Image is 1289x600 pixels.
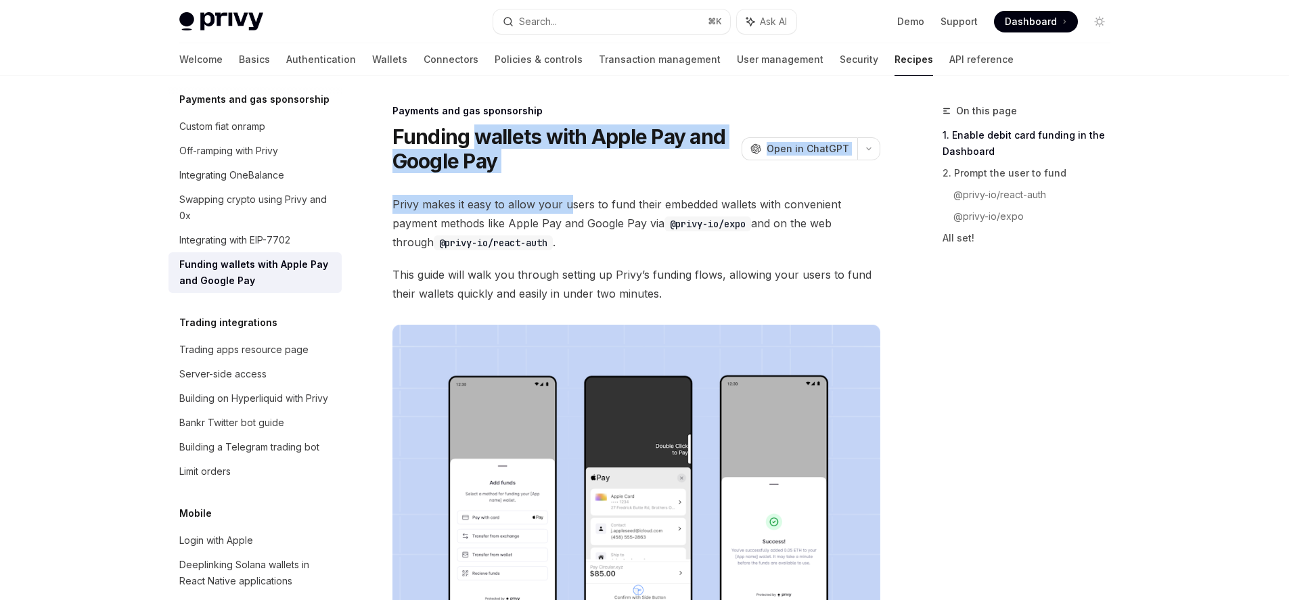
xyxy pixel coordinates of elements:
[943,124,1121,162] a: 1. Enable debit card funding in the Dashboard
[495,43,583,76] a: Policies & controls
[840,43,878,76] a: Security
[168,553,342,593] a: Deeplinking Solana wallets in React Native applications
[168,435,342,459] a: Building a Telegram trading bot
[168,338,342,362] a: Trading apps resource page
[179,342,309,358] div: Trading apps resource page
[179,91,330,108] h5: Payments and gas sponsorship
[493,9,730,34] button: Search...⌘K
[742,137,857,160] button: Open in ChatGPT
[737,9,796,34] button: Ask AI
[179,143,278,159] div: Off-ramping with Privy
[168,228,342,252] a: Integrating with EIP-7702
[434,235,553,250] code: @privy-io/react-auth
[179,167,284,183] div: Integrating OneBalance
[168,362,342,386] a: Server-side access
[168,252,342,293] a: Funding wallets with Apple Pay and Google Pay
[664,216,751,231] code: @privy-io/expo
[168,411,342,435] a: Bankr Twitter bot guide
[760,15,787,28] span: Ask AI
[179,366,267,382] div: Server-side access
[179,532,253,549] div: Login with Apple
[179,191,334,224] div: Swapping crypto using Privy and 0x
[1089,11,1110,32] button: Toggle dark mode
[168,114,342,139] a: Custom fiat onramp
[708,16,722,27] span: ⌘ K
[949,43,1014,76] a: API reference
[179,232,290,248] div: Integrating with EIP-7702
[179,43,223,76] a: Welcome
[239,43,270,76] a: Basics
[168,386,342,411] a: Building on Hyperliquid with Privy
[953,206,1121,227] a: @privy-io/expo
[168,528,342,553] a: Login with Apple
[168,163,342,187] a: Integrating OneBalance
[897,15,924,28] a: Demo
[767,142,849,156] span: Open in ChatGPT
[179,439,319,455] div: Building a Telegram trading bot
[392,104,880,118] div: Payments and gas sponsorship
[953,184,1121,206] a: @privy-io/react-auth
[179,463,231,480] div: Limit orders
[168,187,342,228] a: Swapping crypto using Privy and 0x
[179,12,263,31] img: light logo
[168,139,342,163] a: Off-ramping with Privy
[179,415,284,431] div: Bankr Twitter bot guide
[392,124,736,173] h1: Funding wallets with Apple Pay and Google Pay
[179,315,277,331] h5: Trading integrations
[941,15,978,28] a: Support
[372,43,407,76] a: Wallets
[943,227,1121,249] a: All set!
[179,557,334,589] div: Deeplinking Solana wallets in React Native applications
[179,256,334,289] div: Funding wallets with Apple Pay and Google Pay
[392,265,880,303] span: This guide will walk you through setting up Privy’s funding flows, allowing your users to fund th...
[737,43,823,76] a: User management
[519,14,557,30] div: Search...
[179,505,212,522] h5: Mobile
[1005,15,1057,28] span: Dashboard
[895,43,933,76] a: Recipes
[943,162,1121,184] a: 2. Prompt the user to fund
[179,118,265,135] div: Custom fiat onramp
[956,103,1017,119] span: On this page
[168,459,342,484] a: Limit orders
[424,43,478,76] a: Connectors
[599,43,721,76] a: Transaction management
[994,11,1078,32] a: Dashboard
[286,43,356,76] a: Authentication
[179,390,328,407] div: Building on Hyperliquid with Privy
[392,195,880,252] span: Privy makes it easy to allow your users to fund their embedded wallets with convenient payment me...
